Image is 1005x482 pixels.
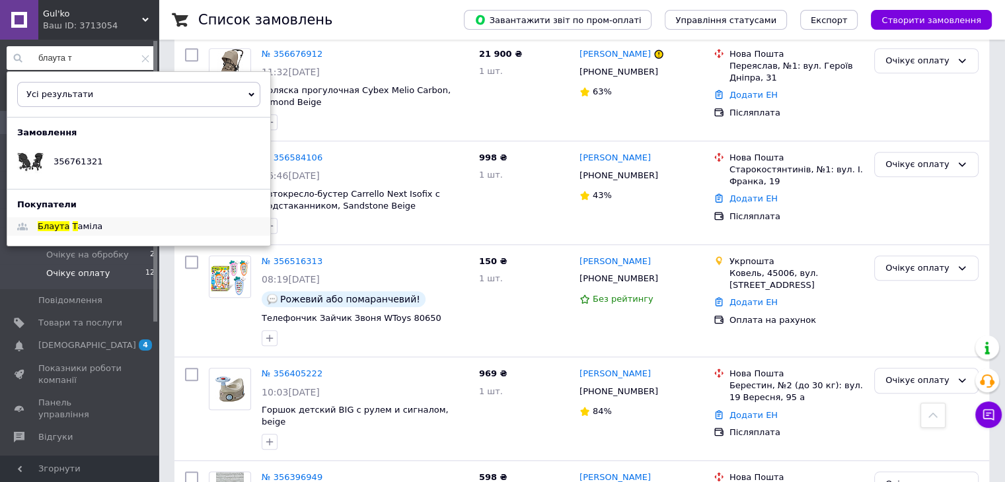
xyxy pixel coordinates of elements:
[262,274,320,285] span: 08:19[DATE]
[464,10,651,30] button: Завантажити звіт по пром-оплаті
[139,339,152,351] span: 4
[577,383,661,400] div: [PHONE_NUMBER]
[198,12,332,28] h1: Список замовлень
[7,199,87,211] div: Покупатели
[479,386,503,396] span: 1 шт.
[7,46,156,70] input: Пошук
[474,14,641,26] span: Завантажити звіт по пром-оплаті
[262,313,441,323] a: Телефончик Зайчик Звоня WToys 80650
[729,267,864,291] div: Ковель, 45006, вул. [STREET_ADDRESS]
[729,152,864,164] div: Нова Пошта
[262,170,320,181] span: 16:46[DATE]
[73,221,78,231] span: Т
[593,86,612,96] span: 63%
[729,410,778,420] a: Додати ЕН
[262,153,322,162] a: № 356584106
[729,90,778,100] a: Додати ЕН
[729,314,864,326] div: Оплата на рахунок
[577,63,661,81] div: [PHONE_NUMBER]
[729,256,864,267] div: Укрпошта
[885,374,951,388] div: Очікує оплату
[43,20,159,32] div: Ваш ID: 3713054
[881,15,981,25] span: Створити замовлення
[46,249,129,261] span: Очікує на обробку
[38,431,73,443] span: Відгуки
[145,267,155,279] span: 12
[729,380,864,403] div: Берестин, №2 (до 30 кг): вул. 19 Вересня, 95 а
[479,368,507,378] span: 969 ₴
[262,405,449,427] a: Горшок детский BIG с рулем и сигналом, beige
[579,368,651,380] a: [PERSON_NAME]
[479,170,503,180] span: 1 шт.
[209,376,250,401] img: Фото товару
[729,427,864,438] div: Післяплата
[593,190,612,200] span: 43%
[262,67,320,77] span: 11:32[DATE]
[267,294,278,304] img: :speech_balloon:
[209,48,251,90] a: Фото товару
[150,249,155,261] span: 2
[579,48,651,61] a: [PERSON_NAME]
[858,15,992,24] a: Створити замовлення
[593,406,612,416] span: 84%
[729,297,778,307] a: Додати ЕН
[38,339,136,351] span: [DEMOGRAPHIC_DATA]
[262,189,440,211] a: Автокресло-бустер Carrello Next Isofix с подстаканником, Sandstone Beige
[209,49,250,90] img: Фото товару
[209,256,250,297] img: Фото товару
[38,221,69,231] span: Блаута
[975,401,1002,428] button: Чат з покупцем
[665,10,787,30] button: Управління статусами
[209,256,251,298] a: Фото товару
[729,164,864,188] div: Старокостянтинів, №1: вул. І. Франка, 19
[38,294,102,306] span: Повідомлення
[46,267,110,279] span: Очікує оплату
[43,8,142,20] span: Gul'ko
[38,454,74,466] span: Покупці
[675,15,776,25] span: Управління статусами
[811,15,848,25] span: Експорт
[729,48,864,60] div: Нова Пошта
[479,49,522,59] span: 21 900 ₴
[729,107,864,119] div: Післяплата
[479,66,503,76] span: 1 шт.
[209,368,251,410] a: Фото товару
[262,256,322,266] a: № 356516313
[262,387,320,397] span: 10:03[DATE]
[262,85,451,108] a: Коляска прогулочная Cybex Melio Carbon, Almond Beige
[262,472,322,482] a: № 356396949
[885,54,951,68] div: Очікує оплату
[54,156,102,166] span: 356761321
[38,362,122,386] span: Показники роботи компанії
[262,368,322,378] a: № 356405222
[885,261,951,275] div: Очікує оплату
[577,270,661,287] div: [PHONE_NUMBER]
[7,127,87,139] div: Замовлення
[479,153,507,162] span: 998 ₴
[885,158,951,172] div: Очікує оплату
[729,368,864,380] div: Нова Пошта
[38,317,122,329] span: Товари та послуги
[800,10,858,30] button: Експорт
[729,211,864,223] div: Післяплата
[871,10,992,30] button: Створити замовлення
[729,60,864,84] div: Переяслав, №1: вул. Героїв Дніпра, 31
[78,221,103,231] span: аміла
[479,256,507,266] span: 150 ₴
[262,49,322,59] a: № 356676912
[280,294,420,304] span: Рожевий або помаранчевий!
[479,472,507,482] span: 598 ₴
[479,273,503,283] span: 1 шт.
[579,256,651,268] a: [PERSON_NAME]
[38,397,122,421] span: Панель управління
[26,89,93,99] span: Усі результати
[729,193,778,203] a: Додати ЕН
[579,152,651,164] a: [PERSON_NAME]
[593,294,653,304] span: Без рейтингу
[577,167,661,184] div: [PHONE_NUMBER]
